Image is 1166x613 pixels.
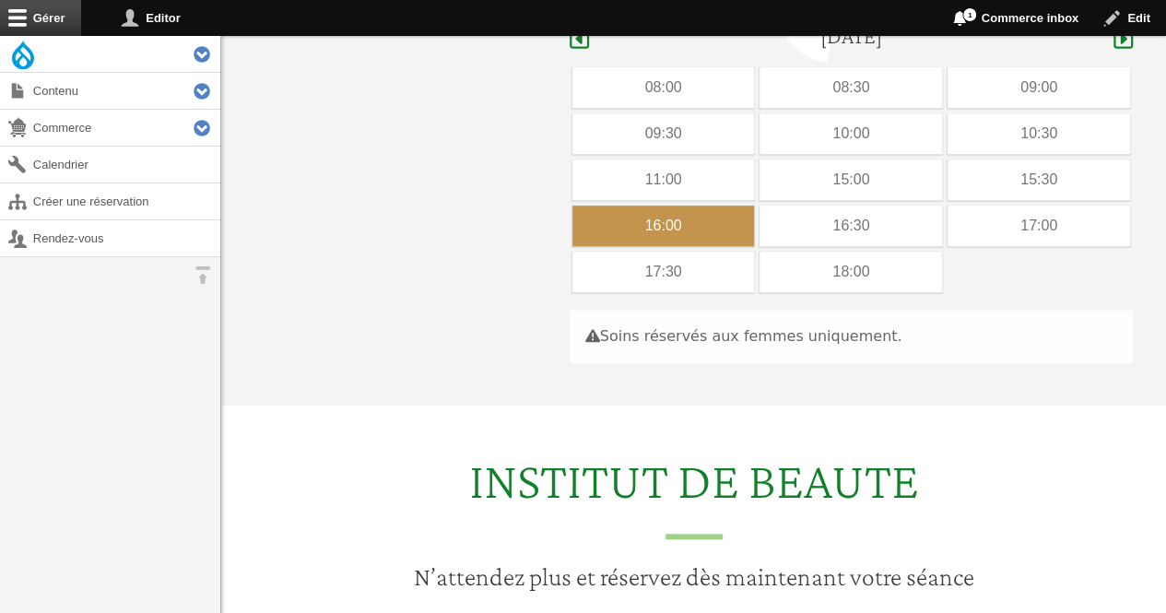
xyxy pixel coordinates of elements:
div: 09:00 [948,67,1130,108]
div: 18:00 [760,252,942,292]
h3: N’attendez plus et réservez dès maintenant votre séance [232,561,1155,593]
div: 16:30 [760,206,942,246]
div: 08:30 [760,67,942,108]
h4: [DATE] [820,23,882,50]
div: 10:00 [760,113,942,154]
div: 15:30 [948,159,1130,200]
div: 11:00 [572,159,755,200]
button: Orientation horizontale [184,257,220,293]
div: Soins réservés aux femmes uniquement. [570,310,1133,363]
div: 17:30 [572,252,755,292]
span: 1 [962,7,977,22]
div: 09:30 [572,113,755,154]
div: 17:00 [948,206,1130,246]
div: 10:30 [948,113,1130,154]
div: 08:00 [572,67,755,108]
div: 16:00 [572,206,755,246]
div: 15:00 [760,159,942,200]
h2: INSTITUT DE BEAUTE [232,450,1155,539]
